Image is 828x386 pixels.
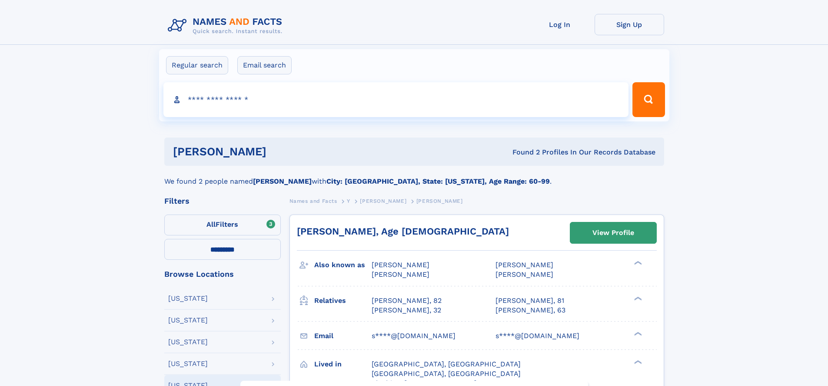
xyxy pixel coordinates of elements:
[314,329,372,343] h3: Email
[372,261,429,269] span: [PERSON_NAME]
[168,317,208,324] div: [US_STATE]
[206,220,216,228] span: All
[495,270,553,279] span: [PERSON_NAME]
[314,293,372,308] h3: Relatives
[163,82,629,117] input: search input
[372,296,442,305] a: [PERSON_NAME], 82
[632,82,665,117] button: Search Button
[164,166,664,187] div: We found 2 people named with .
[416,198,463,204] span: [PERSON_NAME]
[372,305,441,315] a: [PERSON_NAME], 32
[314,357,372,372] h3: Lived in
[173,146,389,157] h1: [PERSON_NAME]
[297,226,509,237] a: [PERSON_NAME], Age [DEMOGRAPHIC_DATA]
[166,56,228,74] label: Regular search
[595,14,664,35] a: Sign Up
[632,295,642,301] div: ❯
[314,258,372,272] h3: Also known as
[372,360,521,368] span: [GEOGRAPHIC_DATA], [GEOGRAPHIC_DATA]
[289,195,337,206] a: Names and Facts
[253,177,312,185] b: [PERSON_NAME]
[372,270,429,279] span: [PERSON_NAME]
[168,339,208,346] div: [US_STATE]
[570,222,656,243] a: View Profile
[347,198,350,204] span: Y
[360,195,406,206] a: [PERSON_NAME]
[372,369,521,378] span: [GEOGRAPHIC_DATA], [GEOGRAPHIC_DATA]
[237,56,292,74] label: Email search
[164,197,281,205] div: Filters
[632,359,642,365] div: ❯
[347,195,350,206] a: Y
[632,260,642,266] div: ❯
[495,305,565,315] a: [PERSON_NAME], 63
[168,295,208,302] div: [US_STATE]
[495,296,564,305] a: [PERSON_NAME], 81
[164,215,281,235] label: Filters
[164,14,289,37] img: Logo Names and Facts
[592,223,634,243] div: View Profile
[326,177,550,185] b: City: [GEOGRAPHIC_DATA], State: [US_STATE], Age Range: 60-99
[632,331,642,336] div: ❯
[495,261,553,269] span: [PERSON_NAME]
[360,198,406,204] span: [PERSON_NAME]
[168,360,208,367] div: [US_STATE]
[525,14,595,35] a: Log In
[164,270,281,278] div: Browse Locations
[389,148,655,157] div: Found 2 Profiles In Our Records Database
